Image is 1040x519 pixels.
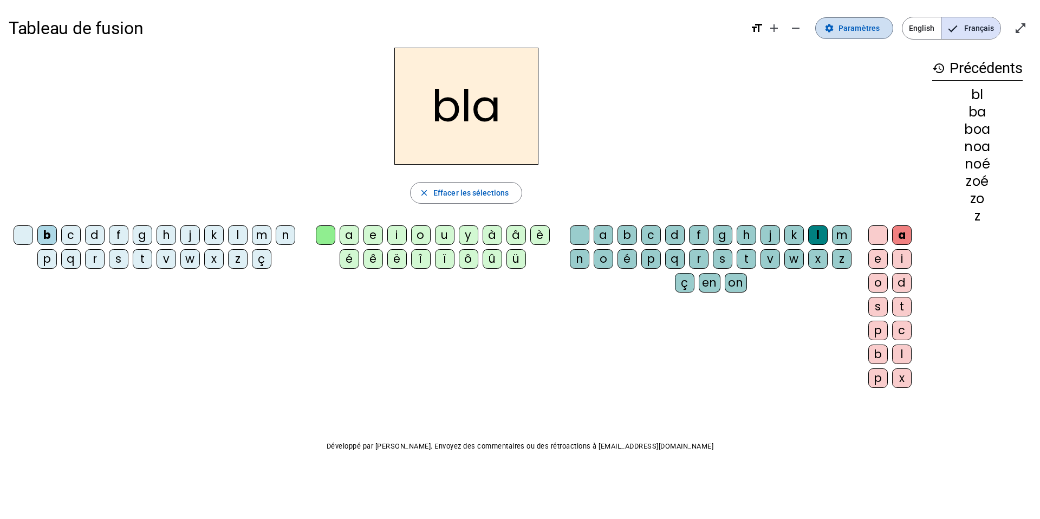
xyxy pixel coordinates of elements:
div: boa [932,123,1023,136]
div: m [832,225,851,245]
div: w [180,249,200,269]
div: p [868,368,888,388]
div: noé [932,158,1023,171]
div: i [892,249,912,269]
div: n [570,249,589,269]
div: v [157,249,176,269]
div: m [252,225,271,245]
div: c [641,225,661,245]
div: è [530,225,550,245]
div: é [340,249,359,269]
span: English [902,17,941,39]
div: k [204,225,224,245]
div: j [760,225,780,245]
mat-button-toggle-group: Language selection [902,17,1001,40]
div: s [713,249,732,269]
div: z [832,249,851,269]
button: Entrer en plein écran [1010,17,1031,39]
div: bl [932,88,1023,101]
div: f [689,225,708,245]
div: c [61,225,81,245]
div: h [737,225,756,245]
div: ç [675,273,694,293]
div: g [133,225,152,245]
div: k [784,225,804,245]
div: î [411,249,431,269]
div: b [868,345,888,364]
div: r [689,249,708,269]
div: z [228,249,248,269]
div: i [387,225,407,245]
div: n [276,225,295,245]
div: a [594,225,613,245]
div: t [737,249,756,269]
div: g [713,225,732,245]
mat-icon: settings [824,23,834,33]
div: f [109,225,128,245]
button: Augmenter la taille de la police [763,17,785,39]
div: o [594,249,613,269]
div: q [61,249,81,269]
mat-icon: history [932,62,945,75]
h3: Précédents [932,56,1023,81]
p: Développé par [PERSON_NAME]. Envoyez des commentaires ou des rétroactions à [EMAIL_ADDRESS][DOMAI... [9,440,1031,453]
div: t [133,249,152,269]
div: e [363,225,383,245]
div: l [892,345,912,364]
div: z [932,210,1023,223]
div: ü [506,249,526,269]
div: r [85,249,105,269]
div: e [868,249,888,269]
h2: bla [394,48,538,165]
div: ï [435,249,454,269]
div: ç [252,249,271,269]
div: zo [932,192,1023,205]
div: en [699,273,720,293]
button: Diminuer la taille de la police [785,17,807,39]
div: d [85,225,105,245]
button: Paramètres [815,17,893,39]
div: t [892,297,912,316]
div: ë [387,249,407,269]
div: p [641,249,661,269]
div: o [411,225,431,245]
mat-icon: format_size [750,22,763,35]
mat-icon: add [768,22,781,35]
div: c [892,321,912,340]
button: Effacer les sélections [410,182,522,204]
div: zoé [932,175,1023,188]
mat-icon: remove [789,22,802,35]
div: à [483,225,502,245]
div: û [483,249,502,269]
div: q [665,249,685,269]
div: on [725,273,747,293]
div: é [617,249,637,269]
div: l [808,225,828,245]
div: x [892,368,912,388]
mat-icon: close [419,188,429,198]
span: Paramètres [838,22,880,35]
div: p [868,321,888,340]
div: v [760,249,780,269]
div: d [665,225,685,245]
div: a [892,225,912,245]
div: w [784,249,804,269]
div: s [109,249,128,269]
div: x [204,249,224,269]
div: p [37,249,57,269]
div: ô [459,249,478,269]
span: Français [941,17,1000,39]
div: s [868,297,888,316]
h1: Tableau de fusion [9,11,742,46]
div: a [340,225,359,245]
span: Effacer les sélections [433,186,509,199]
div: b [37,225,57,245]
div: y [459,225,478,245]
div: j [180,225,200,245]
div: d [892,273,912,293]
div: o [868,273,888,293]
div: h [157,225,176,245]
div: l [228,225,248,245]
div: ba [932,106,1023,119]
div: b [617,225,637,245]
